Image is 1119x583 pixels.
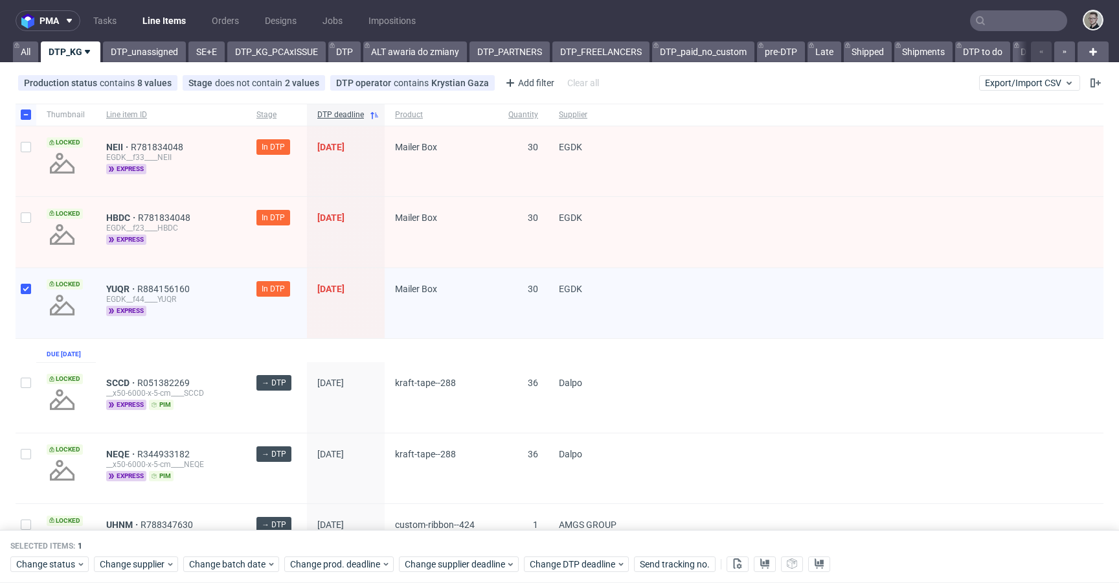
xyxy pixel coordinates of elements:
a: Line Items [135,10,194,31]
span: 1 [78,542,82,551]
span: Dalpo [559,449,582,459]
span: HBDC [106,212,138,223]
span: Supplier [559,109,628,120]
span: express [106,306,146,316]
span: Production status [24,78,100,88]
span: Stage [188,78,215,88]
div: __x50-6000-x-5-cm____NEQE [106,459,236,470]
span: Product [395,109,488,120]
span: Locked [47,444,83,455]
span: Locked [47,209,83,219]
a: Tasks [85,10,124,31]
span: Mailer Box [395,284,437,294]
span: 36 [528,449,538,459]
a: DTP Double check [1013,41,1100,62]
span: express [106,234,146,245]
a: UHNM [106,520,141,530]
a: All [13,41,38,62]
div: Add filter [500,73,557,93]
button: Send tracking no. [634,556,716,572]
a: Jobs [315,10,350,31]
span: 30 [528,142,538,152]
span: In DTP [262,141,285,153]
span: [DATE] [317,284,345,294]
span: 30 [528,284,538,294]
span: 1 [533,520,538,530]
span: R788347630 [141,520,196,530]
span: Change supplier [100,558,166,571]
span: Locked [47,137,83,148]
a: DTP_KG_PCAxISSUE [227,41,326,62]
a: YUQR [106,284,137,294]
span: Mailer Box [395,212,437,223]
a: DTP_KG [41,41,100,62]
span: SCCD [106,378,137,388]
span: contains [100,78,137,88]
span: EGDK [559,212,582,223]
span: [DATE] [317,449,344,459]
span: 30 [528,212,538,223]
span: DTP operator [336,78,394,88]
a: R051382269 [137,378,192,388]
img: no_design.png [47,290,78,321]
span: → DTP [262,448,286,460]
div: EGDK__f33____NEII [106,152,236,163]
span: pim [149,471,174,481]
span: express [106,471,146,481]
span: express [106,400,146,410]
img: no_design.png [47,526,78,557]
div: EGDK__f44____YUQR [106,294,236,304]
a: Late [808,41,841,62]
a: Impositions [361,10,424,31]
span: kraft-tape--288 [395,378,456,388]
a: DTP [328,41,361,62]
a: Designs [257,10,304,31]
img: Krystian Gaza [1084,11,1102,29]
span: DTP deadline [317,109,364,120]
img: logo [21,14,40,29]
span: [DATE] [317,378,344,388]
div: 2 values [285,78,319,88]
span: R781834048 [131,142,186,152]
span: Mailer Box [395,142,437,152]
a: R344933182 [137,449,192,459]
span: AMGS GROUP [559,520,616,530]
div: Krystian Gaza [431,78,489,88]
span: Change DTP deadline [530,558,616,571]
a: R781834048 [138,212,193,223]
span: contains [394,78,431,88]
a: ALT awaria do zmiany [363,41,467,62]
span: Stage [256,109,297,120]
span: pim [149,400,174,410]
span: In DTP [262,283,285,295]
button: Export/Import CSV [979,75,1080,91]
a: NEII [106,142,131,152]
a: DTP to do [955,41,1010,62]
a: DTP_unassigned [103,41,186,62]
span: [DATE] [317,212,345,223]
img: no_design.png [47,455,78,486]
span: Selected items: [10,541,75,551]
span: kraft-tape--288 [395,449,456,459]
span: Quantity [508,109,538,120]
span: pma [40,16,59,25]
a: SE+E [188,41,225,62]
span: → DTP [262,377,286,389]
div: Due [DATE] [47,349,81,360]
a: NEQE [106,449,137,459]
span: In DTP [262,212,285,223]
div: __x50-6000-x-5-cm____SCCD [106,388,236,398]
div: 8 values [137,78,172,88]
img: no_design.png [47,384,78,415]
a: Orders [204,10,247,31]
span: Locked [47,279,83,290]
span: 36 [528,378,538,388]
a: R884156160 [137,284,192,294]
span: Thumbnail [47,109,85,120]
